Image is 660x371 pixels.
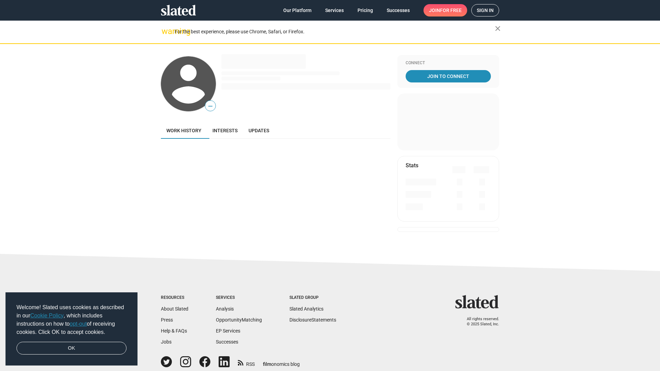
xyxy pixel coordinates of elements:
[471,4,499,16] a: Sign in
[161,339,172,345] a: Jobs
[216,306,234,312] a: Analysis
[263,356,300,368] a: filmonomics blog
[249,128,269,133] span: Updates
[166,128,201,133] span: Work history
[161,317,173,323] a: Press
[352,4,378,16] a: Pricing
[216,339,238,345] a: Successes
[16,342,126,355] a: dismiss cookie message
[5,292,137,366] div: cookieconsent
[406,70,491,82] a: Join To Connect
[387,4,410,16] span: Successes
[477,4,494,16] span: Sign in
[161,295,188,301] div: Resources
[16,303,126,336] span: Welcome! Slated uses cookies as described in our , which includes instructions on how to of recei...
[381,4,415,16] a: Successes
[212,128,238,133] span: Interests
[289,295,336,301] div: Slated Group
[320,4,349,16] a: Services
[406,162,418,169] mat-card-title: Stats
[207,122,243,139] a: Interests
[161,306,188,312] a: About Slated
[460,317,499,327] p: All rights reserved. © 2025 Slated, Inc.
[278,4,317,16] a: Our Platform
[238,357,255,368] a: RSS
[289,306,323,312] a: Slated Analytics
[429,4,462,16] span: Join
[175,27,495,36] div: For the best experience, please use Chrome, Safari, or Firefox.
[357,4,373,16] span: Pricing
[407,70,489,82] span: Join To Connect
[263,361,271,367] span: film
[161,328,187,334] a: Help & FAQs
[216,295,262,301] div: Services
[243,122,275,139] a: Updates
[70,321,87,327] a: opt-out
[161,122,207,139] a: Work history
[30,313,64,318] a: Cookie Policy
[162,27,170,35] mat-icon: warning
[283,4,311,16] span: Our Platform
[325,4,344,16] span: Services
[406,60,491,66] div: Connect
[440,4,462,16] span: for free
[205,102,216,111] span: —
[216,317,262,323] a: OpportunityMatching
[289,317,336,323] a: DisclosureStatements
[494,24,502,33] mat-icon: close
[216,328,240,334] a: EP Services
[423,4,467,16] a: Joinfor free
